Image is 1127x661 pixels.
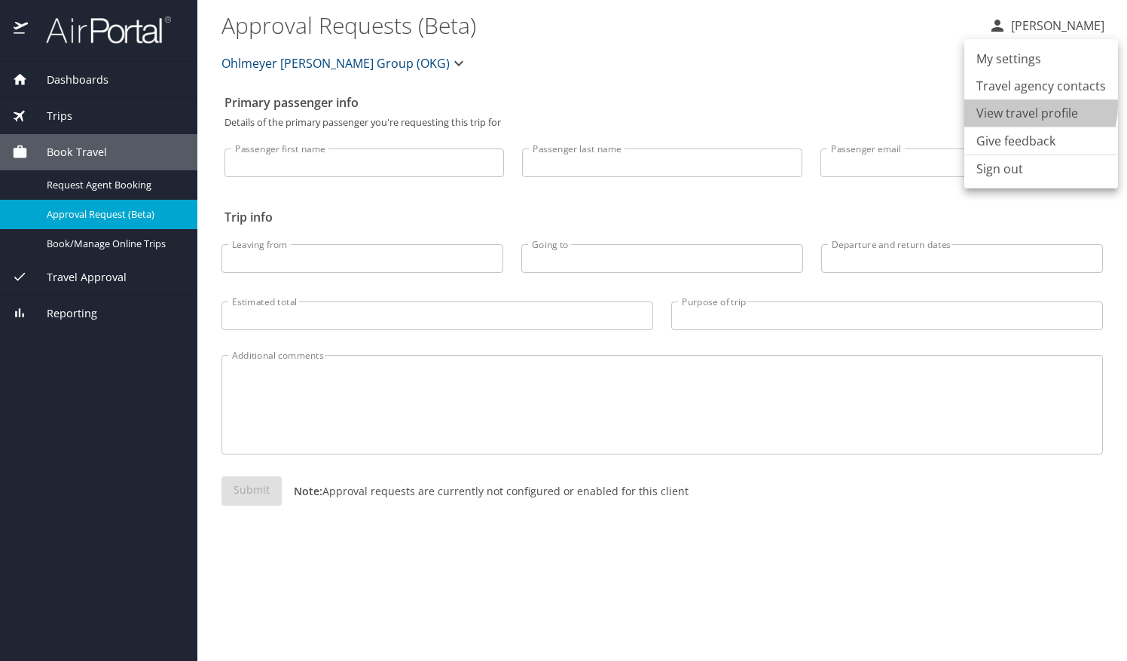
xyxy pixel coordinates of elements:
li: Sign out [964,155,1118,182]
a: Travel agency contacts [964,72,1118,99]
a: View travel profile [964,99,1118,127]
a: Give feedback [976,132,1055,150]
a: My settings [964,45,1118,72]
